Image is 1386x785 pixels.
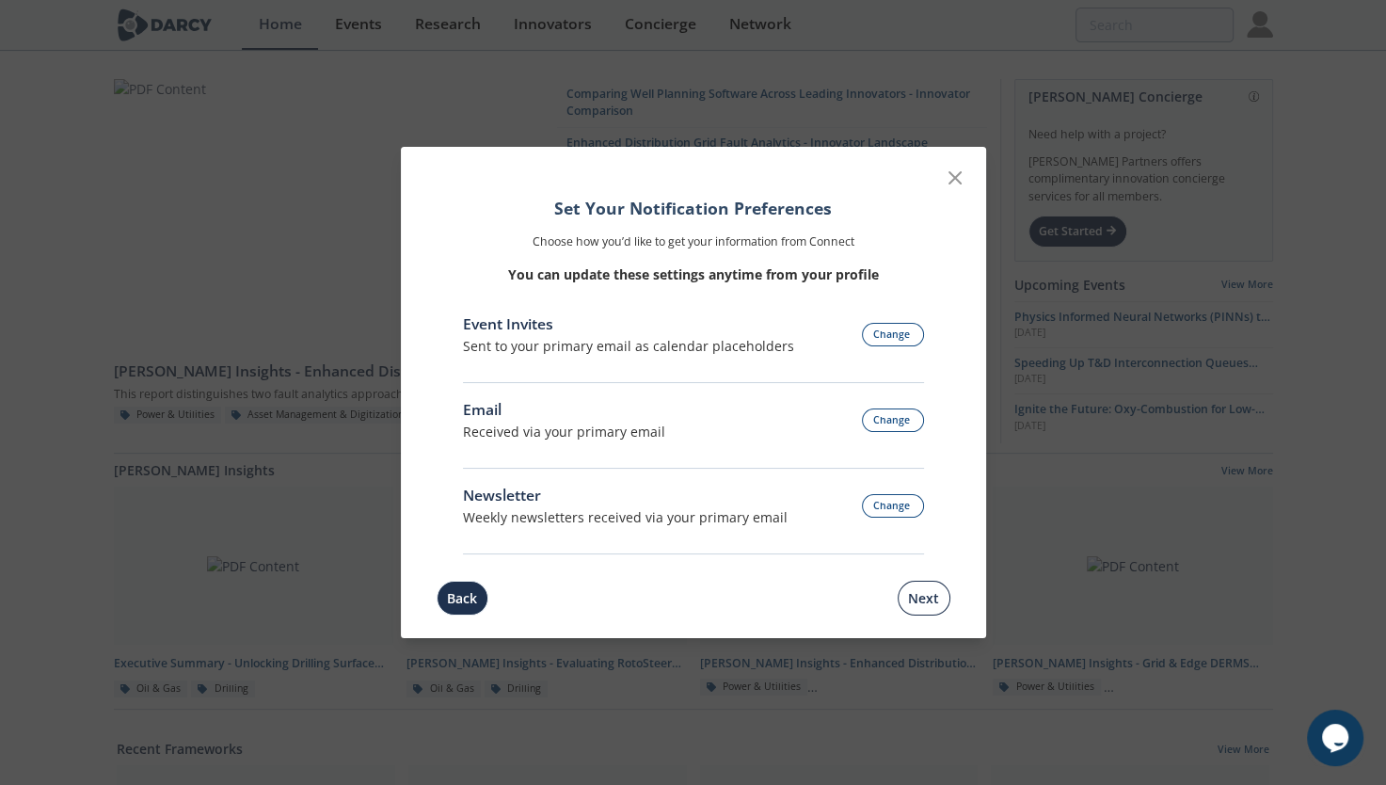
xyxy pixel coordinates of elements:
button: Next [898,581,950,616]
p: Received via your primary email [463,422,665,441]
button: Back [437,581,488,616]
iframe: chat widget [1307,710,1367,766]
p: You can update these settings anytime from your profile [463,264,924,284]
div: Event Invites [463,313,794,336]
p: Choose how you’d like to get your information from Connect [463,233,924,250]
div: Newsletter [463,485,788,507]
button: Change [862,323,924,346]
button: Change [862,409,924,432]
div: Email [463,399,665,422]
div: Weekly newsletters received via your primary email [463,507,788,527]
h1: Set Your Notification Preferences [463,196,924,220]
button: Change [862,494,924,518]
div: Sent to your primary email as calendar placeholders [463,336,794,356]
